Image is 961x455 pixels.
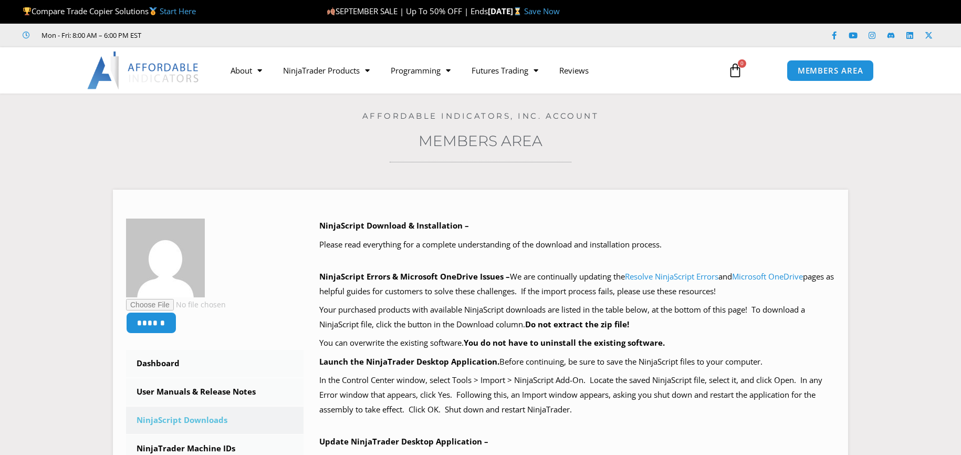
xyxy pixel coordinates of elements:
[319,373,835,417] p: In the Control Center window, select Tools > Import > NinjaScript Add-On. Locate the saved NinjaS...
[319,271,510,282] b: NinjaScript Errors & Microsoft OneDrive Issues –
[126,219,205,297] img: c19f068c1ff6ba8effe5eab1adc995a0aca5307dcc393670c834159c151936f0
[319,436,488,447] b: Update NinjaTrader Desktop Application –
[319,220,469,231] b: NinjaScript Download & Installation –
[220,58,273,82] a: About
[126,407,304,434] a: NinjaScript Downloads
[220,58,716,82] nav: Menu
[319,270,835,299] p: We are continually updating the and pages as helpful guides for customers to solve these challeng...
[464,337,665,348] b: You do not have to uninstall the existing software.
[126,350,304,377] a: Dashboard
[39,29,141,42] span: Mon - Fri: 8:00 AM – 6:00 PM EST
[362,111,599,121] a: Affordable Indicators, Inc. Account
[525,319,629,329] b: Do not extract the zip file!
[319,356,499,367] b: Launch the NinjaTrader Desktop Application.
[319,336,835,350] p: You can overwrite the existing software.
[524,6,560,16] a: Save Now
[327,7,335,15] img: 🍂
[738,59,746,68] span: 0
[380,58,461,82] a: Programming
[126,378,304,406] a: User Manuals & Release Notes
[461,58,549,82] a: Futures Trading
[419,132,542,150] a: Members Area
[787,60,874,81] a: MEMBERS AREA
[319,237,835,252] p: Please read everything for a complete understanding of the download and installation process.
[488,6,524,16] strong: [DATE]
[549,58,599,82] a: Reviews
[712,55,758,86] a: 0
[798,67,863,75] span: MEMBERS AREA
[87,51,200,89] img: LogoAI | Affordable Indicators – NinjaTrader
[160,6,196,16] a: Start Here
[514,7,521,15] img: ⌛
[319,303,835,332] p: Your purchased products with available NinjaScript downloads are listed in the table below, at th...
[156,30,314,40] iframe: Customer reviews powered by Trustpilot
[23,6,196,16] span: Compare Trade Copier Solutions
[149,7,157,15] img: 🥇
[625,271,718,282] a: Resolve NinjaScript Errors
[327,6,488,16] span: SEPTEMBER SALE | Up To 50% OFF | Ends
[23,7,31,15] img: 🏆
[273,58,380,82] a: NinjaTrader Products
[732,271,803,282] a: Microsoft OneDrive
[319,355,835,369] p: Before continuing, be sure to save the NinjaScript files to your computer.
